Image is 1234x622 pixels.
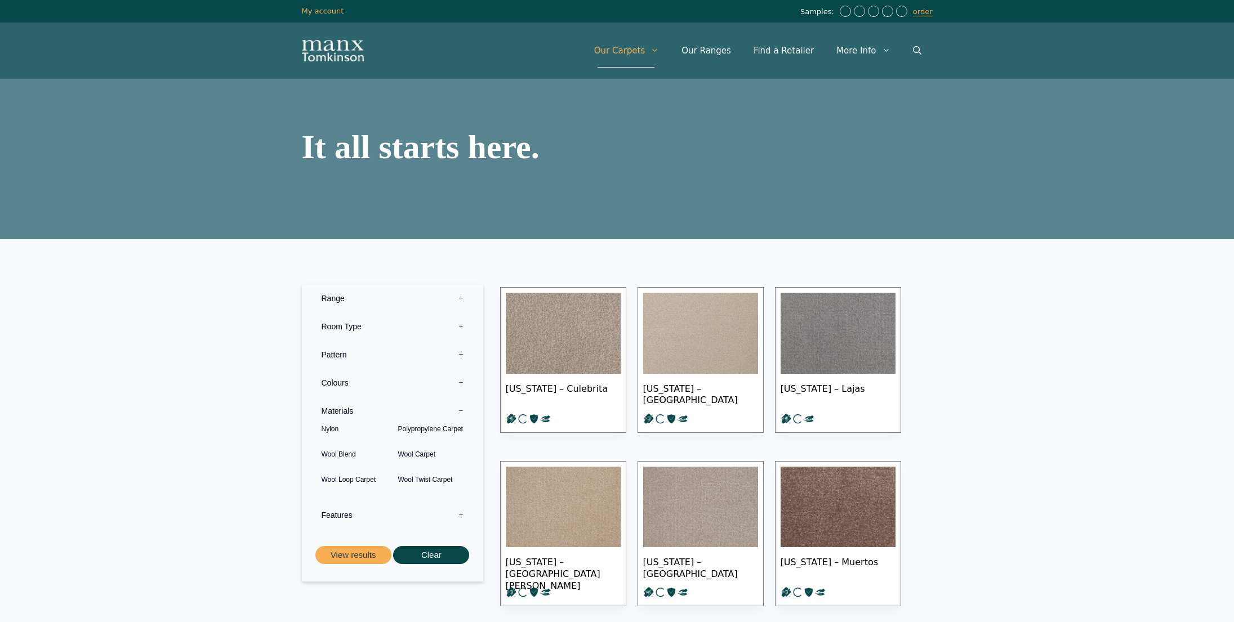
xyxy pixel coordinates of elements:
a: [US_STATE] – Muertos [775,461,901,607]
a: Open Search Bar [902,34,933,68]
label: Colours [310,369,475,397]
a: [US_STATE] – Culebrita [500,287,626,433]
a: My account [302,7,344,15]
button: Clear [393,546,469,565]
a: [US_STATE] – [GEOGRAPHIC_DATA] [638,287,764,433]
label: Room Type [310,312,475,341]
a: [US_STATE] – [GEOGRAPHIC_DATA] [638,461,764,607]
label: Features [310,501,475,529]
label: Range [310,284,475,312]
a: Our Ranges [670,34,742,68]
span: [US_STATE] – [GEOGRAPHIC_DATA] [643,374,758,413]
a: [US_STATE] – Lajas [775,287,901,433]
a: More Info [825,34,901,68]
a: [US_STATE] – [GEOGRAPHIC_DATA][PERSON_NAME] [500,461,626,607]
span: [US_STATE] – Culebrita [506,374,621,413]
a: Find a Retailer [742,34,825,68]
span: [US_STATE] – Lajas [781,374,896,413]
a: Our Carpets [583,34,671,68]
a: order [913,7,933,16]
span: Samples: [800,7,837,17]
label: Pattern [310,341,475,369]
span: [US_STATE] – Muertos [781,547,896,587]
nav: Primary [583,34,933,68]
h1: It all starts here. [302,130,612,164]
span: [US_STATE] – [GEOGRAPHIC_DATA] [643,547,758,587]
img: Manx Tomkinson [302,40,364,61]
button: View results [315,546,391,565]
label: Materials [310,397,475,425]
span: [US_STATE] – [GEOGRAPHIC_DATA][PERSON_NAME] [506,547,621,587]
